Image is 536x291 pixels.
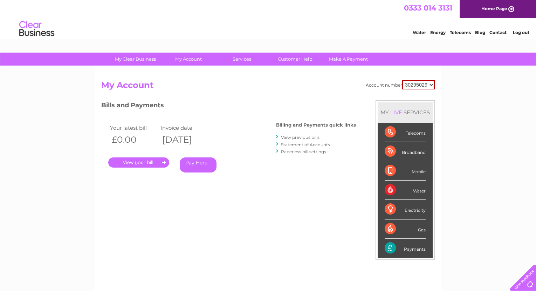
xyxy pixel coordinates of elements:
a: Energy [430,30,446,35]
a: My Clear Business [106,53,164,66]
div: Telecoms [385,123,426,142]
a: Log out [513,30,529,35]
div: Payments [385,239,426,258]
th: [DATE] [159,133,209,147]
div: Gas [385,219,426,239]
div: Electricity [385,200,426,219]
a: Customer Help [266,53,324,66]
td: Invoice date [159,123,209,133]
div: Mobile [385,161,426,181]
h2: My Account [101,80,435,94]
div: Water [385,181,426,200]
a: Pay Here [180,157,217,172]
a: View previous bills [281,135,319,140]
a: Contact [489,30,507,35]
div: Clear Business is a trading name of Verastar Limited (registered in [GEOGRAPHIC_DATA] No. 3667643... [103,4,434,34]
a: Make A Payment [319,53,377,66]
a: Blog [475,30,485,35]
div: Broadband [385,142,426,161]
div: MY SERVICES [378,102,433,122]
img: logo.png [19,18,55,40]
a: Water [413,30,426,35]
a: Paperless bill settings [281,149,326,154]
a: Telecoms [450,30,471,35]
a: 0333 014 3131 [404,4,452,12]
a: My Account [160,53,218,66]
h3: Bills and Payments [101,100,356,113]
div: LIVE [389,109,404,116]
div: Account number [366,80,435,89]
a: . [108,157,169,168]
th: £0.00 [108,133,159,147]
a: Services [213,53,271,66]
h4: Billing and Payments quick links [276,122,356,128]
a: Statement of Accounts [281,142,330,147]
td: Your latest bill [108,123,159,133]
